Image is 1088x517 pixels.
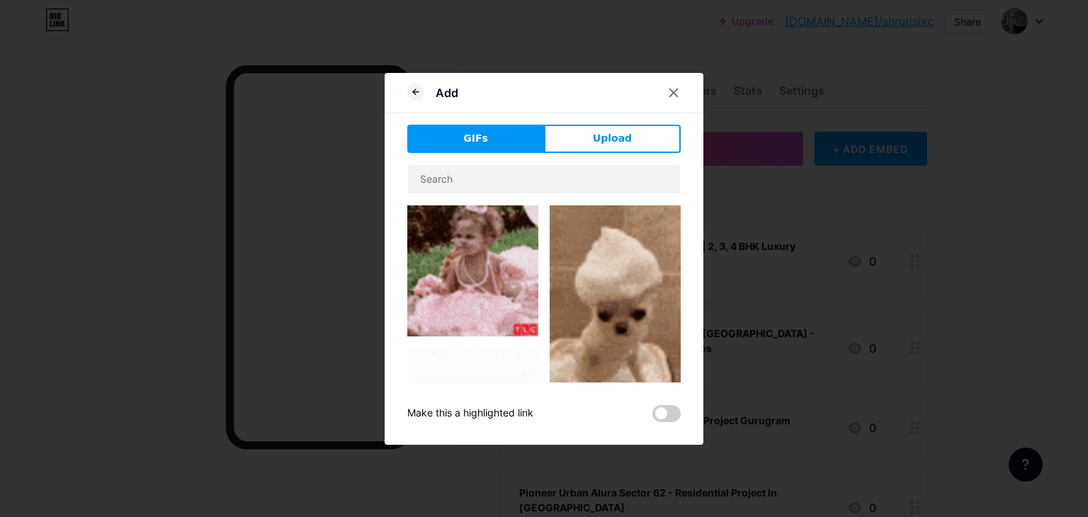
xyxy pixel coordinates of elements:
div: Add [436,84,458,101]
button: GIFs [407,125,544,153]
img: Gihpy [407,205,538,336]
span: GIFs [463,131,488,146]
button: Upload [544,125,681,153]
input: Search [408,165,680,193]
div: Make this a highlighted link [407,405,533,422]
img: Gihpy [550,205,681,439]
img: Gihpy [407,348,538,460]
span: Upload [593,131,632,146]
